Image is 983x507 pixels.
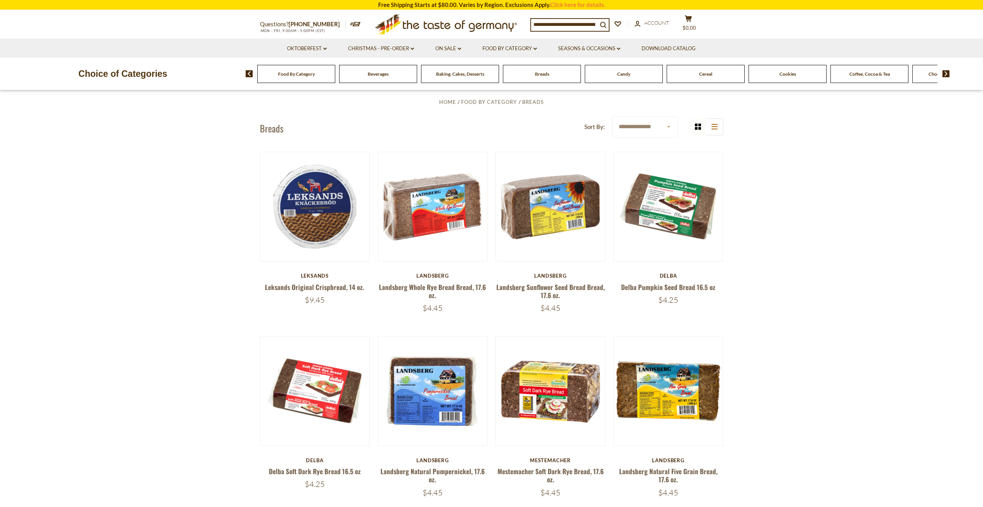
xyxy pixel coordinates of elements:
a: Mestemacher Soft Dark Rye Bread, 17.6 oz. [497,466,604,484]
a: Food By Category [461,99,517,105]
a: Baking, Cakes, Desserts [436,71,484,77]
div: Delba [613,273,723,279]
a: Seasons & Occasions [558,44,620,53]
span: $4.45 [540,303,560,313]
span: $4.25 [658,295,678,305]
span: Account [644,20,669,26]
img: Delba Pumpkin Seed Bread 16.5 oz [614,152,723,261]
div: Landsberg [378,457,488,463]
a: Chocolate & Marzipan [929,71,975,77]
a: Landsberg Natural Five Grain Bread, 17.6 oz. [619,466,718,484]
div: Mestemacher [496,457,606,463]
p: Questions? [260,19,346,29]
img: previous arrow [246,70,253,77]
a: Landsberg Whole Rye Bread Bread, 17.6 oz. [379,282,486,300]
span: $4.25 [305,479,325,489]
a: Cereal [699,71,712,77]
label: Sort By: [584,122,605,132]
div: Leksands [260,273,370,279]
a: Oktoberfest [287,44,327,53]
a: Food By Category [482,44,537,53]
a: Account [635,19,669,27]
a: Landsberg Sunflower Seed Bread Bread, 17.6 oz. [496,282,605,300]
a: On Sale [435,44,461,53]
img: Delba Soft Dark Rye Bread 16.5 oz [260,336,370,446]
a: Food By Category [278,71,315,77]
div: Landsberg [613,457,723,463]
a: Beverages [368,71,389,77]
a: Home [439,99,456,105]
div: Landsberg [378,273,488,279]
img: Leksands Original Crispbread, 14 oz. [260,152,370,261]
span: $0.00 [682,25,696,31]
button: $0.00 [677,15,700,34]
a: Breads [535,71,549,77]
a: [PHONE_NUMBER] [289,20,340,27]
img: Mestemacher Soft Dark Rye Bread, 17.6 oz. [496,336,605,446]
span: $4.45 [540,488,560,497]
a: Coffee, Cocoa & Tea [849,71,890,77]
img: Landsberg Sunflower Seed Bread Bread, 17.6 oz. [496,152,605,261]
a: Delba Soft Dark Rye Bread 16.5 oz [269,466,361,476]
img: Landsberg Natural Pumpernickel, 17.6 oz. [378,336,487,446]
a: Click here for details. [550,1,605,8]
img: Landsberg Natural Five Grain Bread, 17.6 oz. [614,336,723,446]
img: Landsberg Whole Rye Bread Bread, 17.6 oz. [378,152,487,261]
span: $4.45 [423,303,443,313]
span: $4.45 [423,488,443,497]
a: Leksands Original Crispbread, 14 oz. [265,282,364,292]
span: MON - FRI, 9:00AM - 5:00PM (EST) [260,29,326,33]
a: Candy [617,71,630,77]
a: Cookies [779,71,796,77]
div: Landsberg [496,273,606,279]
span: $4.45 [658,488,678,497]
img: next arrow [942,70,950,77]
a: Christmas - PRE-ORDER [348,44,414,53]
a: Landsberg Natural Pumpernickel, 17.6 oz. [380,466,485,484]
div: Delba [260,457,370,463]
a: Delba Pumpkin Seed Bread 16.5 oz [621,282,715,292]
a: Breads [522,99,544,105]
span: $9.45 [305,295,325,305]
h1: Breads [260,122,284,134]
a: Download Catalog [642,44,696,53]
